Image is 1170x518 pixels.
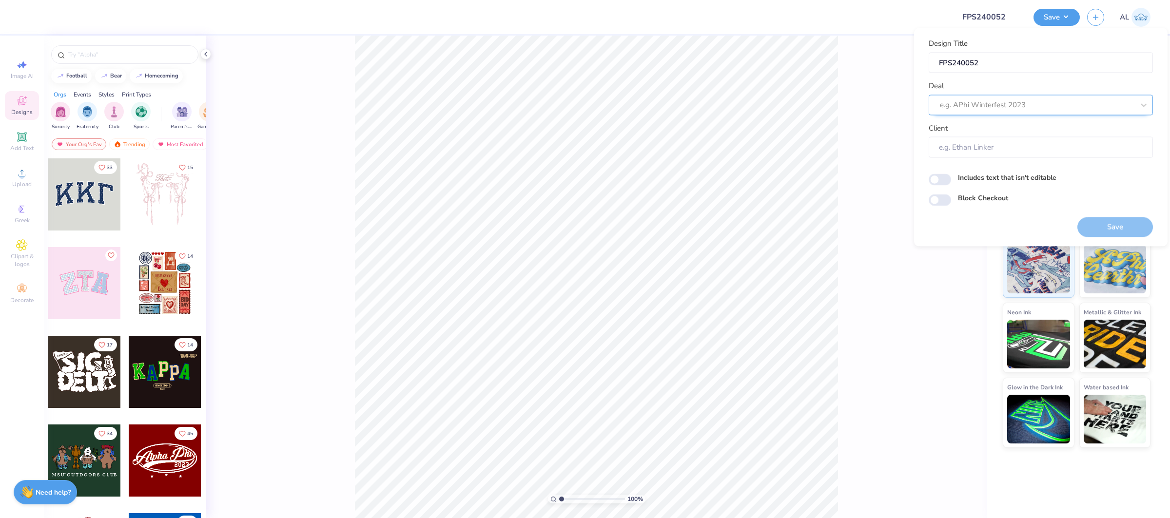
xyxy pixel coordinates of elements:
img: Metallic & Glitter Ink [1084,320,1147,368]
span: Game Day [197,123,220,131]
label: Block Checkout [958,192,1008,203]
div: filter for Fraternity [77,102,98,131]
div: Styles [98,90,115,99]
button: filter button [131,102,151,131]
img: trending.gif [114,141,121,148]
div: filter for Sorority [51,102,70,131]
span: Clipart & logos [5,252,39,268]
img: Fraternity Image [82,106,93,117]
img: Club Image [109,106,119,117]
div: Trending [109,138,150,150]
span: 100 % [627,495,643,503]
img: Water based Ink [1084,395,1147,443]
div: Orgs [54,90,66,99]
div: Your Org's Fav [52,138,106,150]
button: Like [175,249,197,263]
label: Client [929,122,948,134]
span: 17 [107,343,113,347]
button: Like [175,338,197,351]
span: 14 [187,343,193,347]
span: Sorority [52,123,70,131]
span: 15 [187,165,193,170]
span: Metallic & Glitter Ink [1084,307,1141,317]
div: bear [110,73,122,78]
span: Water based Ink [1084,382,1129,392]
button: football [51,69,92,83]
div: Events [74,90,91,99]
a: AL [1120,8,1150,27]
span: Fraternity [77,123,98,131]
span: Greek [15,216,30,224]
img: trend_line.gif [135,73,143,79]
span: Sports [134,123,149,131]
input: e.g. Ethan Linker [929,137,1153,158]
img: Angela Legaspi [1131,8,1150,27]
span: Glow in the Dark Ink [1007,382,1063,392]
span: 14 [187,254,193,259]
img: Neon Ink [1007,320,1070,368]
img: most_fav.gif [157,141,165,148]
span: 45 [187,431,193,436]
div: homecoming [145,73,178,78]
div: Print Types [122,90,151,99]
button: filter button [104,102,124,131]
img: Puff Ink [1084,245,1147,293]
button: Like [94,427,117,440]
div: filter for Club [104,102,124,131]
strong: Need help? [36,488,71,497]
span: AL [1120,12,1129,23]
input: Untitled Design [955,7,1026,27]
label: Includes text that isn't editable [958,172,1056,182]
button: homecoming [130,69,183,83]
span: Decorate [10,296,34,304]
button: Like [94,338,117,351]
div: filter for Sports [131,102,151,131]
span: Parent's Weekend [171,123,193,131]
img: Sports Image [136,106,147,117]
label: Design Title [929,38,968,49]
img: Glow in the Dark Ink [1007,395,1070,443]
span: 33 [107,165,113,170]
button: Like [105,249,117,261]
span: Designs [11,108,33,116]
img: Game Day Image [203,106,214,117]
div: filter for Parent's Weekend [171,102,193,131]
input: Try "Alpha" [67,50,192,59]
div: filter for Game Day [197,102,220,131]
div: football [66,73,87,78]
button: filter button [77,102,98,131]
button: bear [95,69,126,83]
div: Most Favorited [153,138,208,150]
label: Deal [929,80,944,92]
img: Standard [1007,245,1070,293]
img: Parent's Weekend Image [176,106,188,117]
button: filter button [197,102,220,131]
button: filter button [51,102,70,131]
span: Club [109,123,119,131]
span: Add Text [10,144,34,152]
span: Image AI [11,72,34,80]
button: Save [1033,9,1080,26]
span: Neon Ink [1007,307,1031,317]
button: filter button [171,102,193,131]
button: Like [175,161,197,174]
span: 34 [107,431,113,436]
img: trend_line.gif [57,73,64,79]
img: Sorority Image [55,106,66,117]
button: Like [175,427,197,440]
button: Like [94,161,117,174]
img: trend_line.gif [100,73,108,79]
span: Upload [12,180,32,188]
img: most_fav.gif [56,141,64,148]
